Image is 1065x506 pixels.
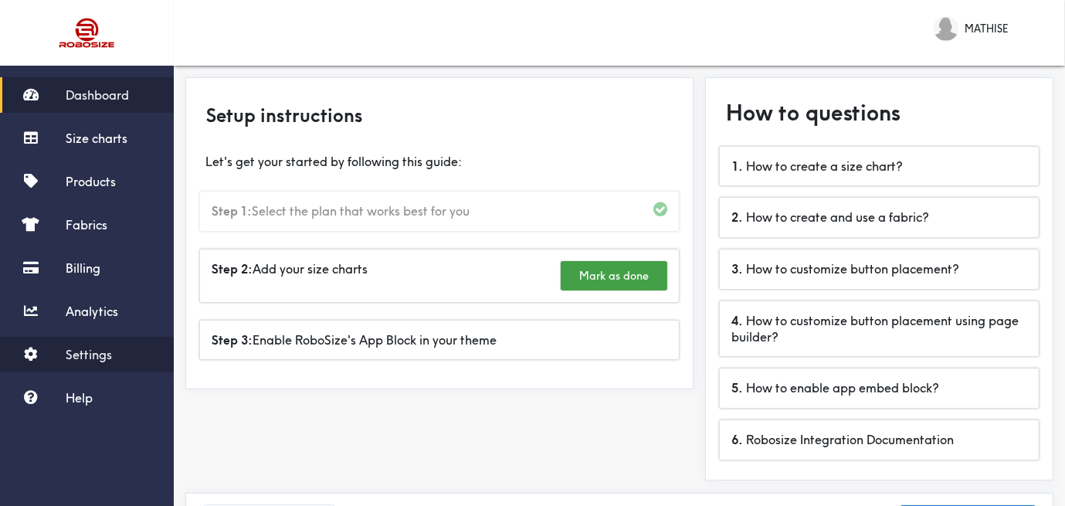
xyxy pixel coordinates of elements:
span: Billing [66,260,100,276]
div: How to create a size chart? [720,147,1039,186]
div: Select the plan that works best for you [200,192,679,231]
div: Add your size charts [200,250,679,302]
div: How to questions [714,86,1045,141]
b: 6 . [731,432,743,447]
img: MATHISE [934,16,958,41]
span: MATHISE [965,20,1008,37]
div: How to enable app embed block? [720,368,1039,408]
b: 3 . [731,261,743,277]
b: 2 . [731,209,743,225]
b: 5 . [731,380,743,396]
div: Setup instructions [194,86,685,144]
div: Let's get your started by following this guide: [194,151,685,170]
b: Step 3: [212,332,253,348]
div: Enable RoboSize's App Block in your theme [200,321,679,360]
div: How to create and use a fabric? [720,198,1039,237]
span: Products [66,174,116,189]
span: Analytics [66,304,118,319]
span: Settings [66,347,112,362]
img: Robosize [29,12,145,54]
b: 4 . [731,313,743,328]
span: Dashboard [66,87,129,103]
span: Fabrics [66,217,107,233]
span: Size charts [66,131,127,146]
div: How to customize button placement using page builder? [720,301,1039,357]
div: How to customize button placement? [720,250,1039,289]
span: Help [66,390,93,406]
b: 1 . [731,158,743,174]
b: Step 1: [212,203,252,219]
b: Step 2: [212,261,253,277]
div: Robosize Integration Documentation [720,420,1039,460]
button: Mark as done [561,261,667,290]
